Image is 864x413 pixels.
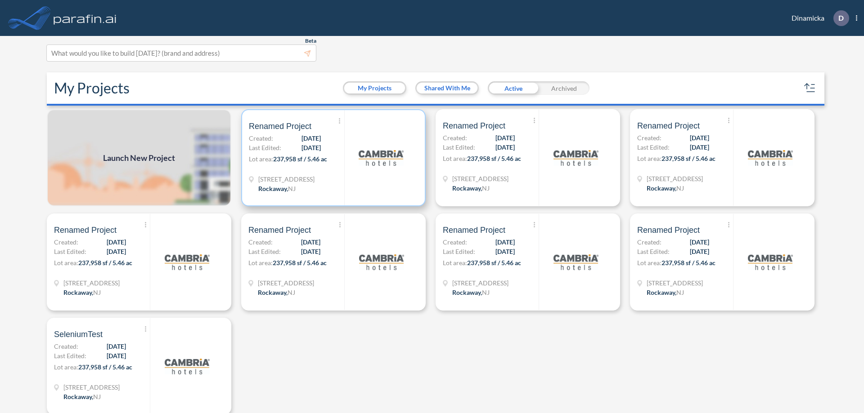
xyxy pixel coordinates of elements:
[443,142,475,152] span: Last Edited:
[359,135,404,180] img: logo
[637,133,661,142] span: Created:
[93,289,101,296] span: NJ
[443,133,467,142] span: Created:
[452,289,482,296] span: Rockaway ,
[359,240,404,284] img: logo
[452,288,490,297] div: Rockaway, NJ
[54,237,78,247] span: Created:
[637,259,661,266] span: Lot area:
[63,393,93,400] span: Rockaway ,
[258,289,288,296] span: Rockaway ,
[249,121,311,132] span: Renamed Project
[78,259,132,266] span: 237,958 sf / 5.46 ac
[54,259,78,266] span: Lot area:
[637,225,700,235] span: Renamed Project
[63,382,120,392] span: 321 Mt Hope Ave
[107,237,126,247] span: [DATE]
[301,237,320,247] span: [DATE]
[803,81,817,95] button: sort
[258,185,288,192] span: Rockaway ,
[288,185,296,192] span: NJ
[248,225,311,235] span: Renamed Project
[495,142,515,152] span: [DATE]
[647,288,684,297] div: Rockaway, NJ
[63,392,101,401] div: Rockaway, NJ
[417,83,477,93] button: Shared With Me
[443,247,475,256] span: Last Edited:
[690,237,709,247] span: [DATE]
[54,247,86,256] span: Last Edited:
[647,289,676,296] span: Rockaway ,
[488,81,539,95] div: Active
[647,278,703,288] span: 321 Mt Hope Ave
[467,155,521,162] span: 237,958 sf / 5.46 ac
[778,10,857,26] div: Dinamicka
[107,247,126,256] span: [DATE]
[305,37,316,44] span: Beta
[54,342,78,351] span: Created:
[661,259,715,266] span: 237,958 sf / 5.46 ac
[748,135,793,180] img: logo
[748,240,793,284] img: logo
[63,289,93,296] span: Rockaway ,
[52,9,118,27] img: logo
[661,155,715,162] span: 237,958 sf / 5.46 ac
[47,109,231,206] img: add
[553,135,598,180] img: logo
[249,155,273,163] span: Lot area:
[288,289,295,296] span: NJ
[78,363,132,371] span: 237,958 sf / 5.46 ac
[93,393,101,400] span: NJ
[637,247,670,256] span: Last Edited:
[482,184,490,192] span: NJ
[676,289,684,296] span: NJ
[647,183,684,193] div: Rockaway, NJ
[495,237,515,247] span: [DATE]
[258,174,315,184] span: 321 Mt Hope Ave
[54,351,86,360] span: Last Edited:
[103,152,175,164] span: Launch New Project
[249,133,273,143] span: Created:
[452,174,508,183] span: 321 Mt Hope Ave
[553,240,598,284] img: logo
[301,133,321,143] span: [DATE]
[690,142,709,152] span: [DATE]
[248,237,273,247] span: Created:
[647,174,703,183] span: 321 Mt Hope Ave
[443,259,467,266] span: Lot area:
[495,247,515,256] span: [DATE]
[63,288,101,297] div: Rockaway, NJ
[301,143,321,152] span: [DATE]
[637,155,661,162] span: Lot area:
[647,184,676,192] span: Rockaway ,
[258,288,295,297] div: Rockaway, NJ
[443,120,505,131] span: Renamed Project
[676,184,684,192] span: NJ
[452,184,482,192] span: Rockaway ,
[165,240,210,284] img: logo
[344,83,405,93] button: My Projects
[273,259,327,266] span: 237,958 sf / 5.46 ac
[248,259,273,266] span: Lot area:
[452,278,508,288] span: 321 Mt Hope Ave
[47,109,231,206] a: Launch New Project
[443,237,467,247] span: Created:
[443,155,467,162] span: Lot area:
[637,120,700,131] span: Renamed Project
[452,183,490,193] div: Rockaway, NJ
[482,289,490,296] span: NJ
[248,247,281,256] span: Last Edited:
[54,329,103,340] span: SeleniumTest
[165,344,210,389] img: logo
[495,133,515,142] span: [DATE]
[249,143,281,152] span: Last Edited:
[690,247,709,256] span: [DATE]
[63,278,120,288] span: 321 Mt Hope Ave
[301,247,320,256] span: [DATE]
[258,184,296,193] div: Rockaway, NJ
[54,225,117,235] span: Renamed Project
[54,363,78,371] span: Lot area:
[838,14,844,22] p: D
[467,259,521,266] span: 237,958 sf / 5.46 ac
[258,278,314,288] span: 321 Mt Hope Ave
